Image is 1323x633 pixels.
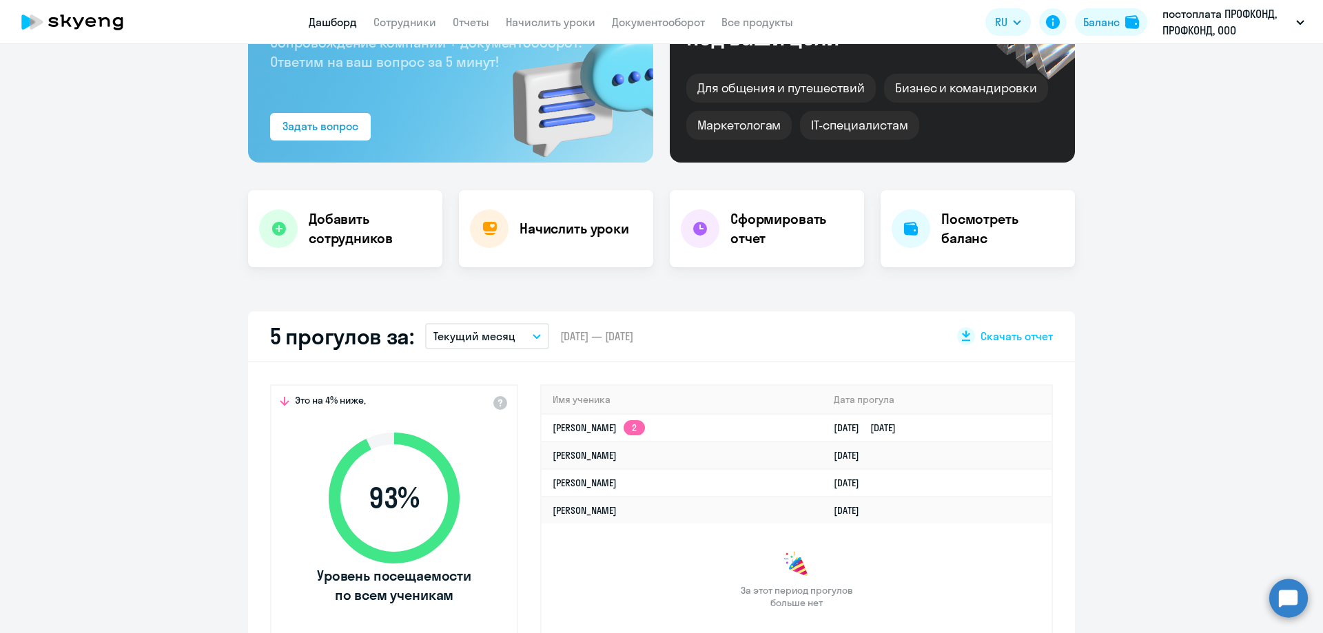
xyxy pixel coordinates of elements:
[373,15,436,29] a: Сотрудники
[553,504,617,517] a: [PERSON_NAME]
[542,386,823,414] th: Имя ученика
[1125,15,1139,29] img: balance
[730,209,853,248] h4: Сформировать отчет
[686,111,792,140] div: Маркетологам
[834,504,870,517] a: [DATE]
[834,422,907,434] a: [DATE][DATE]
[823,386,1052,414] th: Дата прогула
[433,328,515,344] p: Текущий месяц
[506,15,595,29] a: Начислить уроки
[309,15,357,29] a: Дашборд
[612,15,705,29] a: Документооборот
[1162,6,1291,39] p: постоплата ПРОФКОНД, ПРОФКОНД, ООО
[270,322,414,350] h2: 5 прогулов за:
[941,209,1064,248] h4: Посмотреть баланс
[686,74,876,103] div: Для общения и путешествий
[309,209,431,248] h4: Добавить сотрудников
[981,329,1053,344] span: Скачать отчет
[283,118,358,134] div: Задать вопрос
[553,422,645,434] a: [PERSON_NAME]2
[560,329,633,344] span: [DATE] — [DATE]
[995,14,1007,30] span: RU
[834,477,870,489] a: [DATE]
[739,584,854,609] span: За этот период прогулов больше нет
[624,420,645,435] app-skyeng-badge: 2
[453,15,489,29] a: Отчеты
[985,8,1031,36] button: RU
[721,15,793,29] a: Все продукты
[686,2,922,49] div: Курсы английского под ваши цели
[315,566,473,605] span: Уровень посещаемости по всем ученикам
[425,323,549,349] button: Текущий месяц
[1075,8,1147,36] button: Балансbalance
[553,449,617,461] a: [PERSON_NAME]
[295,394,366,411] span: Это на 4% ниже,
[783,551,810,579] img: congrats
[270,113,371,141] button: Задать вопрос
[1083,14,1120,30] div: Баланс
[315,481,473,515] span: 93 %
[884,74,1048,103] div: Бизнес и командировки
[1156,6,1311,39] button: постоплата ПРОФКОНД, ПРОФКОНД, ООО
[520,219,629,238] h4: Начислить уроки
[800,111,919,140] div: IT-специалистам
[834,449,870,461] a: [DATE]
[493,8,653,163] img: bg-img
[553,477,617,489] a: [PERSON_NAME]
